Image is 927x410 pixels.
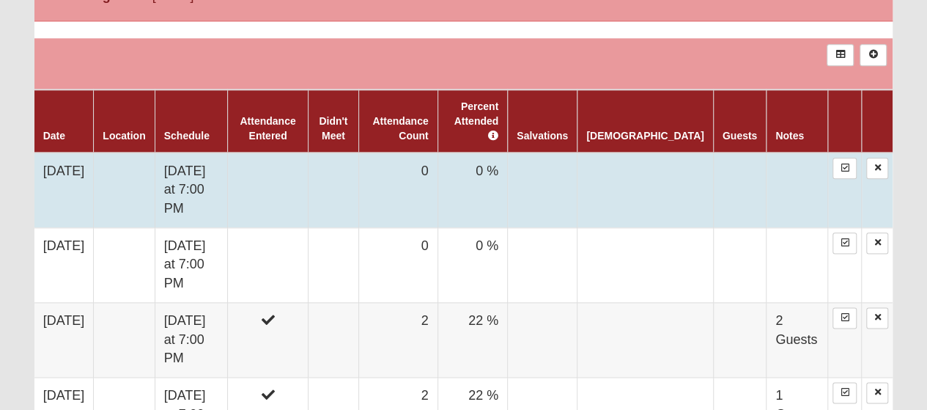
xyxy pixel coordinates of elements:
[866,233,888,254] a: Delete
[34,227,94,302] td: [DATE]
[155,302,228,377] td: [DATE] at 7:00 PM
[577,89,713,153] th: [DEMOGRAPHIC_DATA]
[454,100,498,142] a: Percent Attended
[34,302,94,377] td: [DATE]
[775,130,804,142] a: Notes
[866,307,888,329] a: Delete
[437,153,508,228] td: 0 %
[866,158,888,179] a: Delete
[155,227,228,302] td: [DATE] at 7:00 PM
[164,130,210,142] a: Schedule
[358,302,437,377] td: 2
[43,130,65,142] a: Date
[860,44,887,65] a: Alt+N
[358,153,437,228] td: 0
[827,44,854,65] a: Export to Excel
[508,89,577,153] th: Salvations
[437,227,508,302] td: 0 %
[103,130,145,142] a: Location
[832,307,857,329] a: Enter Attendance
[832,233,857,254] a: Enter Attendance
[34,153,94,228] td: [DATE]
[713,89,766,153] th: Guests
[832,382,857,403] a: Enter Attendance
[155,153,228,228] td: [DATE] at 7:00 PM
[372,115,428,142] a: Attendance Count
[240,115,295,142] a: Attendance Entered
[767,302,828,377] td: 2 Guests
[866,382,888,403] a: Delete
[832,158,857,179] a: Enter Attendance
[437,302,508,377] td: 22 %
[358,227,437,302] td: 0
[319,115,347,142] a: Didn't Meet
